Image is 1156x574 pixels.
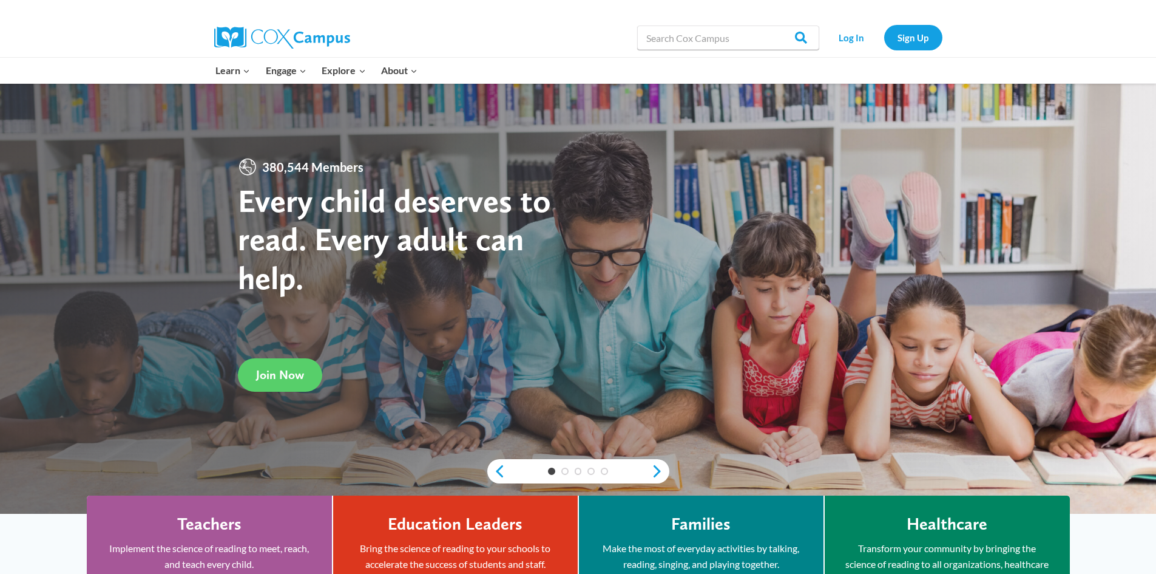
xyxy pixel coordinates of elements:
[907,514,987,535] h4: Healthcare
[256,367,304,382] span: Join Now
[884,25,942,50] a: Sign Up
[597,541,805,572] p: Make the most of everyday activities by talking, reading, singing, and playing together.
[351,541,559,572] p: Bring the science of reading to your schools to accelerate the success of students and staff.
[214,27,350,49] img: Cox Campus
[671,514,731,535] h4: Families
[322,63,365,78] span: Explore
[587,468,595,475] a: 4
[388,514,522,535] h4: Education Leaders
[381,63,417,78] span: About
[266,63,306,78] span: Engage
[238,358,322,392] a: Join Now
[651,464,669,479] a: next
[575,468,582,475] a: 3
[548,468,555,475] a: 1
[215,63,250,78] span: Learn
[177,514,242,535] h4: Teachers
[601,468,608,475] a: 5
[637,26,819,50] input: Search Cox Campus
[487,464,505,479] a: previous
[825,25,942,50] nav: Secondary Navigation
[257,157,368,177] span: 380,544 Members
[825,25,878,50] a: Log In
[238,181,551,297] strong: Every child deserves to read. Every adult can help.
[105,541,314,572] p: Implement the science of reading to meet, reach, and teach every child.
[561,468,569,475] a: 2
[208,58,425,83] nav: Primary Navigation
[487,459,669,483] div: content slider buttons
